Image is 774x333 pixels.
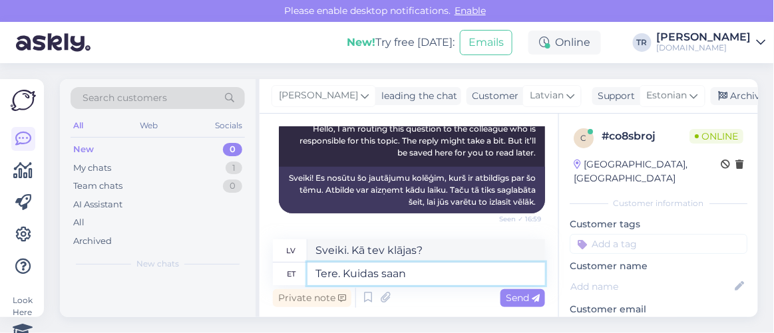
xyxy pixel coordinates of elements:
div: Online [528,31,601,55]
div: All [73,216,85,229]
span: Seen ✓ 16:59 [491,214,541,224]
div: AI Assistant [73,198,122,211]
div: 0 [223,179,242,193]
p: Customer email [570,302,747,316]
div: Web [138,117,161,134]
div: [GEOGRAPHIC_DATA], [GEOGRAPHIC_DATA] [574,158,721,185]
p: Customer name [570,259,747,273]
div: et [287,263,295,285]
div: Private note [273,289,351,307]
div: Sveiki! Es nosūtu šo jautājumu kolēģim, kurš ir atbildīgs par šo tēmu. Atbilde var aizņemt kādu l... [279,167,545,213]
span: Estonian [647,88,687,103]
div: All [71,117,86,134]
span: [PERSON_NAME] [279,88,358,103]
a: [PERSON_NAME][DOMAIN_NAME] [657,32,766,53]
input: Add name [570,279,732,294]
img: Askly Logo [11,90,36,111]
div: Try free [DATE]: [347,35,455,51]
div: lv [287,239,296,262]
span: Search customers [83,91,167,105]
div: leading the chat [376,89,457,103]
div: 0 [223,143,242,156]
span: New chats [136,258,179,270]
button: Emails [460,30,512,55]
span: Latvian [530,88,564,103]
b: New! [347,36,375,49]
span: Online [689,129,743,144]
div: [PERSON_NAME] [657,32,751,43]
textarea: Sveiki. Kā tev klājas? [307,239,545,262]
div: # co8sbroj [602,128,689,144]
textarea: Tere. Kuidas saan [307,263,545,285]
div: TR [633,33,652,52]
span: c [581,133,587,143]
span: Send [506,292,540,304]
div: Socials [212,117,245,134]
div: [DOMAIN_NAME] [657,43,751,53]
div: Team chats [73,179,122,193]
div: Archived [73,235,112,248]
div: Support [592,89,636,103]
div: Customer information [570,197,747,209]
div: New [73,143,94,156]
span: Hello, I am routing this question to the colleague who is responsible for this topic. The reply m... [299,124,538,158]
div: Customer [467,89,518,103]
div: My chats [73,162,111,175]
p: Customer tags [570,217,747,231]
div: 1 [226,162,242,175]
input: Add a tag [570,234,747,254]
span: Enable [451,5,490,17]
